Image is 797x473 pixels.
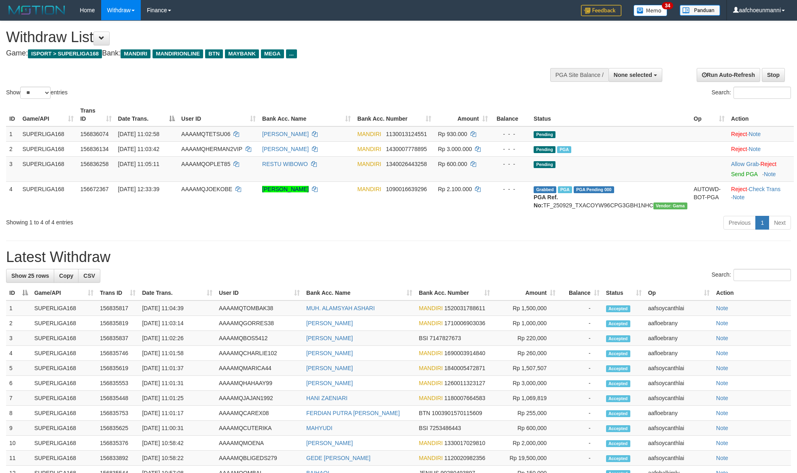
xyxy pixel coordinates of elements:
a: Reject [731,146,747,152]
th: Bank Acc. Name: activate to sort column ascending [303,286,415,300]
span: ... [286,49,297,58]
img: MOTION_logo.png [6,4,68,16]
h1: Latest Withdraw [6,249,791,265]
td: · [728,141,794,156]
span: MANDIRI [357,131,381,137]
td: SUPERLIGA168 [19,141,77,156]
td: aafloebrany [645,346,713,361]
td: SUPERLIGA168 [19,156,77,181]
a: Note [716,440,728,446]
span: Marked by aafsengchandara [558,186,572,193]
td: aafsoycanthlai [645,391,713,406]
td: aafsoycanthlai [645,436,713,451]
a: Note [716,305,728,311]
span: MANDIRI [419,395,443,401]
div: - - - [494,185,528,193]
td: Rp 1,000,000 [493,316,559,331]
a: Note [749,131,761,137]
span: Accepted [606,335,630,342]
span: [DATE] 11:02:58 [118,131,159,137]
a: [PERSON_NAME] [262,146,309,152]
span: · [731,161,760,167]
th: Op: activate to sort column ascending [691,103,728,126]
td: 156835553 [97,376,139,391]
th: Balance [491,103,531,126]
span: Show 25 rows [11,273,49,279]
td: SUPERLIGA168 [31,361,97,376]
a: [PERSON_NAME] [306,365,353,371]
td: AAAAMQCHARLIE102 [216,346,303,361]
span: MANDIRI [419,305,443,311]
a: Note [733,194,745,200]
a: Show 25 rows [6,269,54,283]
td: Rp 19,500,000 [493,451,559,466]
select: Showentries [20,87,51,99]
a: Note [764,171,776,177]
td: AAAAMQCUTERIKA [216,421,303,436]
span: MANDIRI [419,455,443,461]
td: SUPERLIGA168 [31,300,97,316]
td: 8 [6,406,31,421]
a: [PERSON_NAME] [306,380,353,386]
a: HANI ZAENIARI [306,395,348,401]
span: BSI [419,335,428,341]
span: MANDIRI [357,161,381,167]
td: Rp 2,000,000 [493,436,559,451]
td: SUPERLIGA168 [31,316,97,331]
td: · · [728,181,794,213]
span: Accepted [606,455,630,462]
th: Action [713,286,791,300]
span: 34 [662,2,673,9]
span: BTN [419,410,430,416]
th: Bank Acc. Name: activate to sort column ascending [259,103,354,126]
td: 5 [6,361,31,376]
span: Copy 1710006903036 to clipboard [444,320,485,326]
span: Accepted [606,320,630,327]
td: SUPERLIGA168 [31,436,97,451]
span: Accepted [606,365,630,372]
span: MANDIRI [419,365,443,371]
td: Rp 1,069,819 [493,391,559,406]
td: - [559,376,602,391]
span: Copy 1003901570115609 to clipboard [432,410,482,416]
button: None selected [608,68,662,82]
span: Rp 3.000.000 [438,146,472,152]
td: · [728,126,794,142]
td: 156835619 [97,361,139,376]
img: Button%20Memo.svg [634,5,668,16]
td: - [559,436,602,451]
td: SUPERLIGA168 [31,451,97,466]
label: Show entries [6,87,68,99]
th: Game/API: activate to sort column ascending [19,103,77,126]
span: 156836074 [80,131,108,137]
th: Bank Acc. Number: activate to sort column ascending [415,286,493,300]
td: 156835376 [97,436,139,451]
td: [DATE] 11:01:17 [139,406,216,421]
td: · [728,156,794,181]
img: panduan.png [680,5,720,16]
th: Trans ID: activate to sort column ascending [97,286,139,300]
td: AAAAMQGORRES38 [216,316,303,331]
a: [PERSON_NAME] [262,186,309,192]
td: - [559,361,602,376]
span: Accepted [606,440,630,447]
th: User ID: activate to sort column ascending [178,103,259,126]
td: [DATE] 11:00:31 [139,421,216,436]
td: AAAAMQMARICA44 [216,361,303,376]
th: Status: activate to sort column ascending [603,286,645,300]
td: [DATE] 10:58:42 [139,436,216,451]
span: MANDIRI [419,320,443,326]
th: Game/API: activate to sort column ascending [31,286,97,300]
a: [PERSON_NAME] [306,320,353,326]
th: Balance: activate to sort column ascending [559,286,602,300]
a: Reject [731,186,747,192]
span: MANDIRI [357,146,381,152]
td: [DATE] 11:01:58 [139,346,216,361]
a: MUH. ALAMSYAH ASHARI [306,305,375,311]
a: Copy [54,269,78,283]
a: Note [716,365,728,371]
td: aafsoycanthlai [645,300,713,316]
td: 156835837 [97,331,139,346]
span: MANDIRI [419,350,443,356]
td: - [559,316,602,331]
